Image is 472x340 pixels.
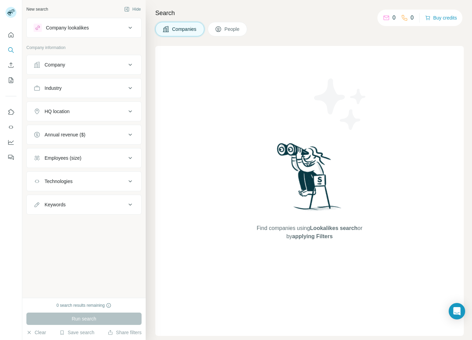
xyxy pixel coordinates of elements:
img: Surfe Illustration - Stars [310,73,371,135]
p: 0 [411,14,414,22]
img: Surfe Illustration - Woman searching with binoculars [274,141,345,218]
div: New search [26,6,48,12]
button: Keywords [27,196,141,213]
div: Technologies [45,178,73,185]
div: Keywords [45,201,65,208]
div: Industry [45,85,62,92]
p: 0 [392,14,396,22]
button: Employees (size) [27,150,141,166]
span: Companies [172,26,197,33]
button: Clear [26,329,46,336]
button: Buy credits [425,13,457,23]
div: HQ location [45,108,70,115]
div: Annual revenue ($) [45,131,85,138]
button: Share filters [108,329,142,336]
button: Dashboard [5,136,16,148]
span: applying Filters [292,233,332,239]
button: Quick start [5,29,16,41]
button: Company lookalikes [27,20,141,36]
button: Search [5,44,16,56]
button: Hide [119,4,146,14]
span: People [225,26,240,33]
button: HQ location [27,103,141,120]
span: Find companies using or by [255,224,364,241]
div: Company [45,61,65,68]
div: Open Intercom Messenger [449,303,465,319]
button: Feedback [5,151,16,163]
button: Annual revenue ($) [27,126,141,143]
button: Technologies [27,173,141,190]
button: Company [27,57,141,73]
button: My lists [5,74,16,86]
span: Lookalikes search [310,225,358,231]
div: Employees (size) [45,155,81,161]
button: Industry [27,80,141,96]
div: Company lookalikes [46,24,89,31]
button: Use Surfe API [5,121,16,133]
button: Use Surfe on LinkedIn [5,106,16,118]
button: Save search [59,329,94,336]
p: Company information [26,45,142,51]
button: Enrich CSV [5,59,16,71]
div: 0 search results remaining [57,302,112,308]
h4: Search [155,8,464,18]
